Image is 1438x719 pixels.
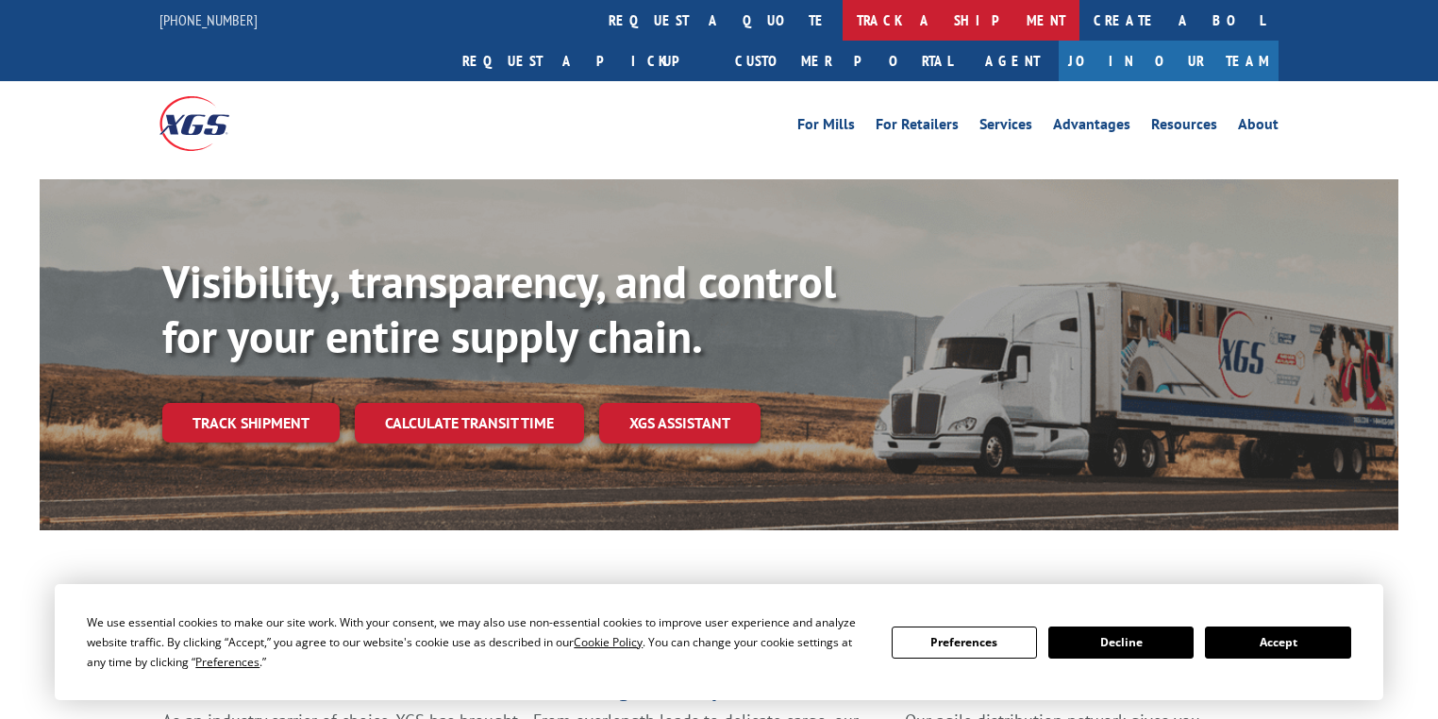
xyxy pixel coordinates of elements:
[1048,627,1194,659] button: Decline
[162,403,340,443] a: Track shipment
[162,252,836,365] b: Visibility, transparency, and control for your entire supply chain.
[355,403,584,443] a: Calculate transit time
[1238,117,1279,138] a: About
[876,117,959,138] a: For Retailers
[448,41,721,81] a: Request a pickup
[892,627,1037,659] button: Preferences
[599,403,761,443] a: XGS ASSISTANT
[1205,627,1350,659] button: Accept
[87,612,868,672] div: We use essential cookies to make our site work. With your consent, we may also use non-essential ...
[797,117,855,138] a: For Mills
[1059,41,1279,81] a: Join Our Team
[55,584,1383,700] div: Cookie Consent Prompt
[574,634,643,650] span: Cookie Policy
[195,654,259,670] span: Preferences
[721,41,966,81] a: Customer Portal
[1053,117,1130,138] a: Advantages
[979,117,1032,138] a: Services
[159,10,258,29] a: [PHONE_NUMBER]
[1151,117,1217,138] a: Resources
[966,41,1059,81] a: Agent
